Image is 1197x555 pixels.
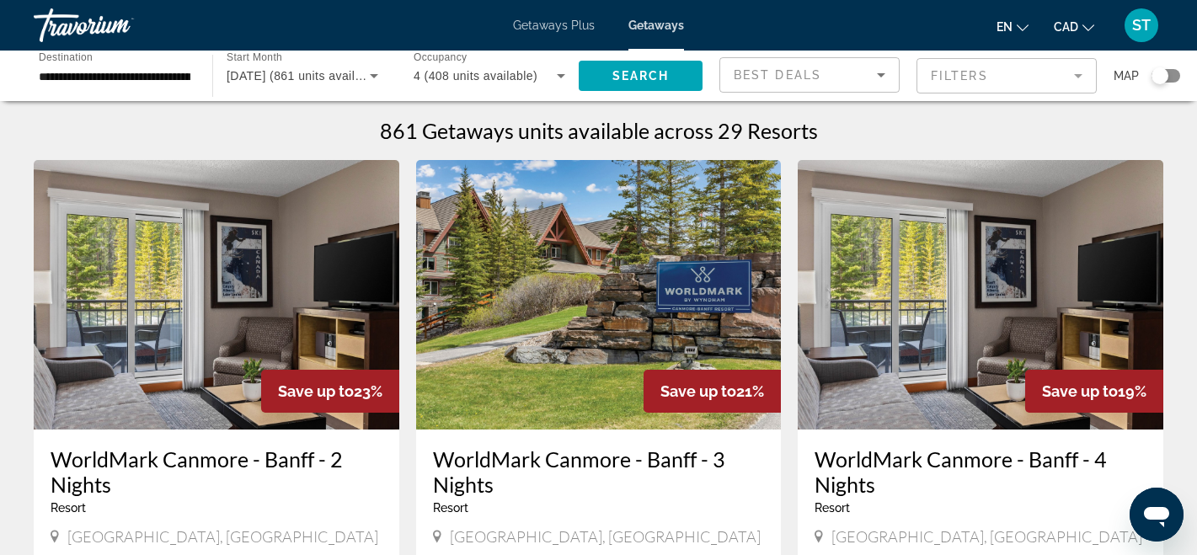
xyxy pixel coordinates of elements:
[644,370,781,413] div: 21%
[34,160,399,430] img: A408I01X.jpg
[1120,8,1163,43] button: User Menu
[815,446,1146,497] a: WorldMark Canmore - Banff - 4 Nights
[612,69,670,83] span: Search
[997,14,1029,39] button: Change language
[414,69,537,83] span: 4 (408 units available)
[261,370,399,413] div: 23%
[1025,370,1163,413] div: 19%
[628,19,684,32] a: Getaways
[67,527,378,546] span: [GEOGRAPHIC_DATA], [GEOGRAPHIC_DATA]
[579,61,703,91] button: Search
[39,51,93,62] span: Destination
[450,527,761,546] span: [GEOGRAPHIC_DATA], [GEOGRAPHIC_DATA]
[1054,14,1094,39] button: Change currency
[227,69,383,83] span: [DATE] (861 units available)
[34,3,202,47] a: Travorium
[1054,20,1078,34] span: CAD
[51,446,382,497] a: WorldMark Canmore - Banff - 2 Nights
[916,57,1097,94] button: Filter
[278,382,354,400] span: Save up to
[1114,64,1139,88] span: Map
[734,68,821,82] span: Best Deals
[227,52,282,63] span: Start Month
[831,527,1142,546] span: [GEOGRAPHIC_DATA], [GEOGRAPHIC_DATA]
[798,160,1163,430] img: A408I01X.jpg
[1130,488,1184,542] iframe: Button to launch messaging window
[1132,17,1151,34] span: ST
[433,501,468,515] span: Resort
[997,20,1013,34] span: en
[414,52,467,63] span: Occupancy
[660,382,736,400] span: Save up to
[416,160,782,430] img: A408E01X.jpg
[734,65,885,85] mat-select: Sort by
[513,19,595,32] a: Getaways Plus
[1042,382,1118,400] span: Save up to
[51,501,86,515] span: Resort
[380,118,818,143] h1: 861 Getaways units available across 29 Resorts
[433,446,765,497] a: WorldMark Canmore - Banff - 3 Nights
[815,501,850,515] span: Resort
